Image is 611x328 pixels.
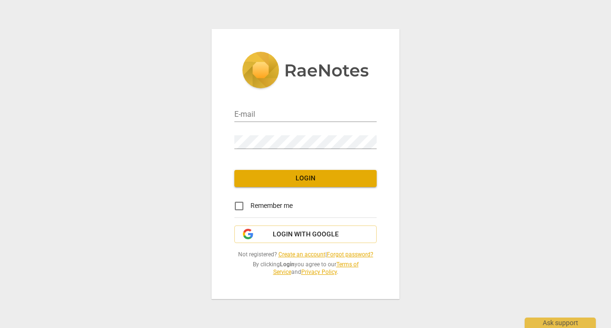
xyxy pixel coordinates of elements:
button: Login [234,170,377,187]
a: Privacy Policy [301,269,337,275]
div: Ask support [525,318,596,328]
span: Login [242,174,369,183]
span: Login with Google [273,230,339,239]
b: Login [280,261,295,268]
span: By clicking you agree to our and . [234,261,377,276]
img: 5ac2273c67554f335776073100b6d88f.svg [242,52,369,91]
button: Login with Google [234,225,377,244]
a: Forgot password? [327,251,373,258]
span: Remember me [250,201,293,211]
a: Terms of Service [273,261,359,276]
span: Not registered? | [234,251,377,259]
a: Create an account [278,251,325,258]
